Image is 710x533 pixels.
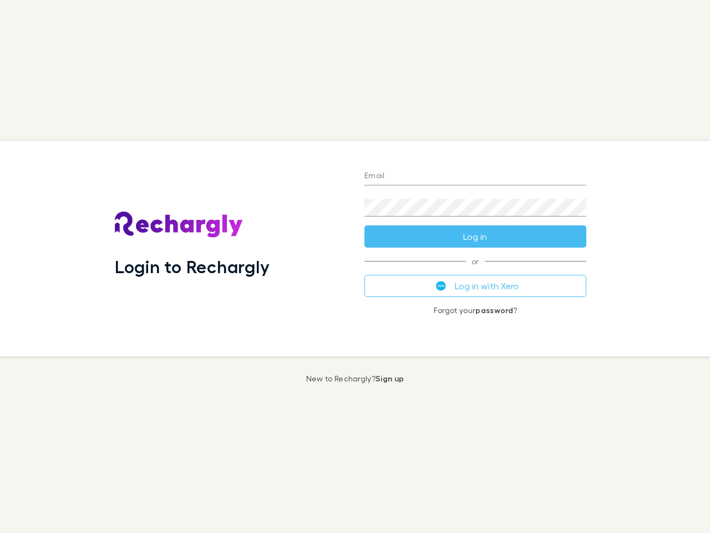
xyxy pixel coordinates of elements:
h1: Login to Rechargly [115,256,270,277]
button: Log in with Xero [364,275,586,297]
button: Log in [364,225,586,248]
p: Forgot your ? [364,306,586,315]
img: Xero's logo [436,281,446,291]
a: password [475,305,513,315]
p: New to Rechargly? [306,374,404,383]
img: Rechargly's Logo [115,212,244,238]
a: Sign up [376,374,404,383]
